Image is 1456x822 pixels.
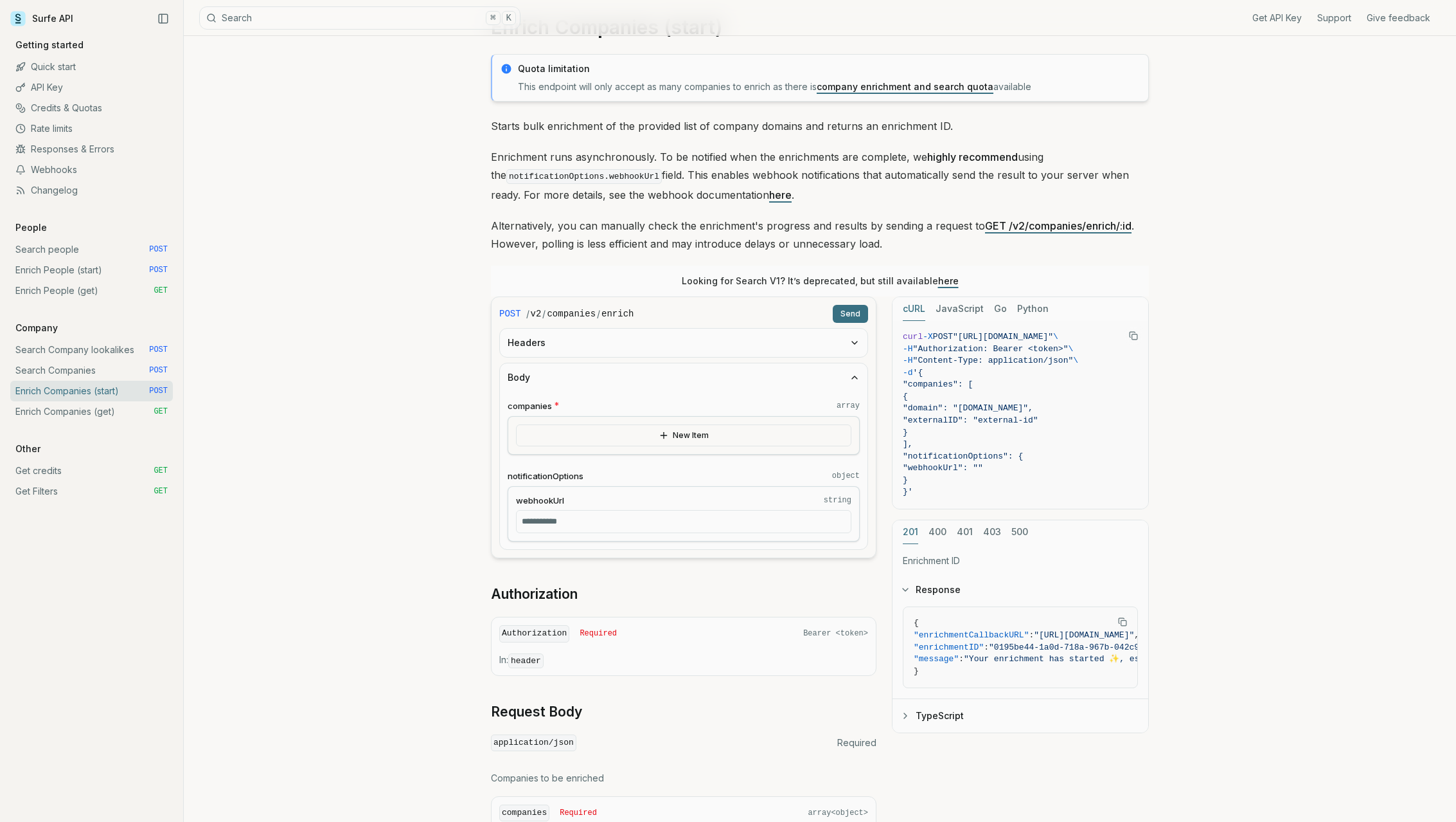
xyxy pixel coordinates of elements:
[903,463,983,473] span: "webhookUrl": ""
[1134,630,1139,640] span: ,
[1113,612,1132,632] button: Copy Text
[508,470,583,482] span: notificationOptions
[914,630,1029,640] span: "enrichmentCallbackURL"
[149,244,168,255] span: POST
[892,607,1148,699] div: Response
[597,307,600,320] span: /
[769,188,792,201] a: here
[1068,344,1073,354] span: \
[913,368,923,378] span: '{
[10,77,173,98] a: API Key
[1017,297,1049,321] button: Python
[994,297,1007,321] button: Go
[486,11,500,25] kbd: ⌘
[149,345,168,355] span: POST
[149,265,168,275] span: POST
[491,217,1149,253] p: Alternatively, you can manually check the enrichment's progress and results by sending a request ...
[499,307,521,320] span: POST
[914,654,959,664] span: "message"
[491,735,576,752] code: application/json
[903,554,1138,567] p: Enrichment ID
[914,666,919,676] span: }
[531,307,542,320] code: v2
[1252,12,1302,24] a: Get API Key
[10,481,173,502] a: Get Filters GET
[903,439,913,449] span: ],
[500,363,867,392] button: Body
[892,699,1148,733] button: TypeScript
[923,332,933,342] span: -X
[824,495,851,506] code: string
[10,461,173,481] a: Get credits GET
[154,466,168,476] span: GET
[10,260,173,280] a: Enrich People (start) POST
[903,403,1033,413] span: "domain": "[DOMAIN_NAME]",
[928,520,946,544] button: 400
[526,307,529,320] span: /
[154,406,168,417] span: GET
[837,401,860,411] code: array
[10,443,46,455] p: Other
[1317,12,1351,24] a: Support
[953,332,1053,342] span: "[URL][DOMAIN_NAME]"
[580,628,617,639] span: Required
[518,80,1141,93] p: This endpoint will only accept as many companies to enrich as there is available
[927,151,1018,163] strong: highly recommend
[516,425,851,446] button: New Item
[149,365,168,376] span: POST
[964,654,1265,664] span: "Your enrichment has started ✨, estimated time: 2 seconds."
[10,360,173,381] a: Search Companies POST
[837,736,876,749] span: Required
[903,332,923,342] span: curl
[903,392,908,401] span: {
[1367,12,1430,24] a: Give feedback
[903,297,925,321] button: cURL
[547,307,596,320] code: companies
[491,703,582,721] a: Request Body
[516,495,564,507] span: webhookUrl
[499,625,569,643] code: Authorization
[149,386,168,396] span: POST
[10,57,173,77] a: Quick start
[199,6,520,30] button: Search⌘K
[903,368,913,378] span: -d
[903,452,1023,461] span: "notificationOptions": {
[903,520,918,544] button: 201
[10,118,173,139] a: Rate limits
[933,332,953,342] span: POST
[833,305,868,323] button: Send
[803,628,868,639] span: Bearer <token>
[817,81,993,92] a: company enrichment and search quota
[10,98,173,118] a: Credits & Quotas
[1073,356,1078,365] span: \
[542,307,546,320] span: /
[491,117,1149,135] p: Starts bulk enrichment of the provided list of company domains and returns an enrichment ID.
[892,573,1148,607] button: Response
[10,180,173,201] a: Changelog
[984,643,989,652] span: :
[10,239,173,260] a: Search people POST
[154,286,168,296] span: GET
[682,275,959,288] p: Looking for Search V1? It’s deprecated, but still available
[506,169,662,184] code: notificationOptions.webhookUrl
[154,486,168,497] span: GET
[10,221,52,234] p: People
[914,643,984,652] span: "enrichmentID"
[985,219,1132,232] a: GET /v2/companies/enrich/:id
[808,808,868,818] span: array<object>
[1053,332,1058,342] span: \
[518,62,1141,75] p: Quota limitation
[10,340,173,360] a: Search Company lookalikes POST
[10,381,173,401] a: Enrich Companies (start) POST
[10,139,173,160] a: Responses & Errors
[936,297,984,321] button: JavaScript
[903,416,1038,425] span: "externalID": "external-id"
[154,9,173,28] button: Collapse Sidebar
[500,329,867,357] button: Headers
[502,11,516,25] kbd: K
[560,808,597,818] span: Required
[491,585,578,603] a: Authorization
[1029,630,1034,640] span: :
[499,805,549,822] code: companies
[903,356,913,365] span: -H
